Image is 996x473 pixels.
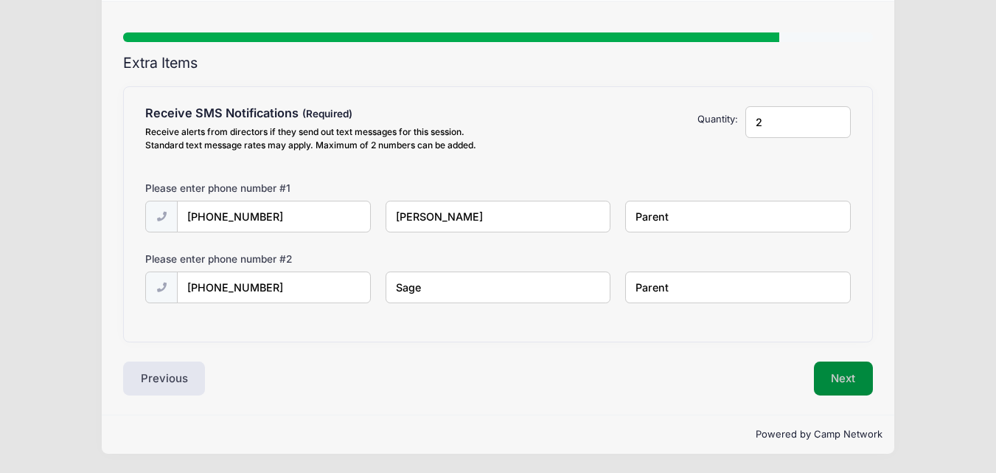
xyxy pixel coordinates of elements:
[145,181,290,196] label: Please enter phone number #
[145,106,491,121] h4: Receive SMS Notifications
[177,272,371,303] input: (xxx) xxx-xxxx
[625,272,851,303] input: Relationship
[123,362,206,396] button: Previous
[286,182,290,194] span: 1
[386,201,611,232] input: Name
[386,272,611,303] input: Name
[177,201,371,232] input: (xxx) xxx-xxxx
[286,253,292,265] span: 2
[145,125,491,152] div: Receive alerts from directors if they send out text messages for this session. Standard text mess...
[114,427,882,442] p: Powered by Camp Network
[745,106,851,138] input: Quantity
[123,55,873,72] h2: Extra Items
[814,362,874,396] button: Next
[145,252,292,266] label: Please enter phone number #
[625,201,851,232] input: Relationship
